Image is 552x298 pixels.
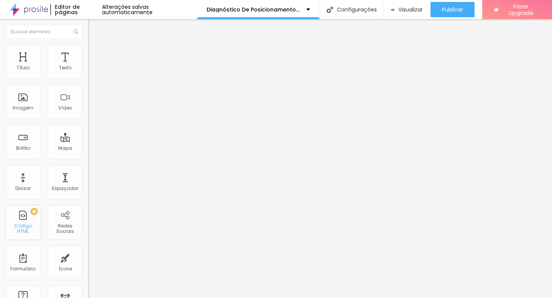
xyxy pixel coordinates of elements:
[391,7,394,13] img: view-1.svg
[207,7,301,12] p: Diagnóstico De Posicionamento - MIM
[8,223,38,234] div: Código HTML
[16,146,30,151] div: Botão
[16,65,30,70] div: Título
[327,7,333,13] img: Icone
[88,19,552,298] iframe: Editor
[50,223,80,234] div: Redes Sociais
[15,186,31,191] div: Divisor
[502,3,540,16] span: Fazer Upgrade
[102,4,197,15] div: Alterações salvas automaticamente
[398,7,423,13] span: Visualizar
[59,266,72,272] div: Ícone
[74,29,78,34] img: Icone
[383,2,430,17] button: Visualizar
[13,105,33,111] div: Imagem
[6,25,82,39] input: Buscar elemento
[58,105,72,111] div: Vídeo
[50,4,102,15] div: Editor de páginas
[10,266,36,272] div: Formulário
[430,2,475,17] button: Publicar
[58,146,72,151] div: Mapa
[442,7,463,13] span: Publicar
[52,186,78,191] div: Espaçador
[59,65,71,70] div: Texto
